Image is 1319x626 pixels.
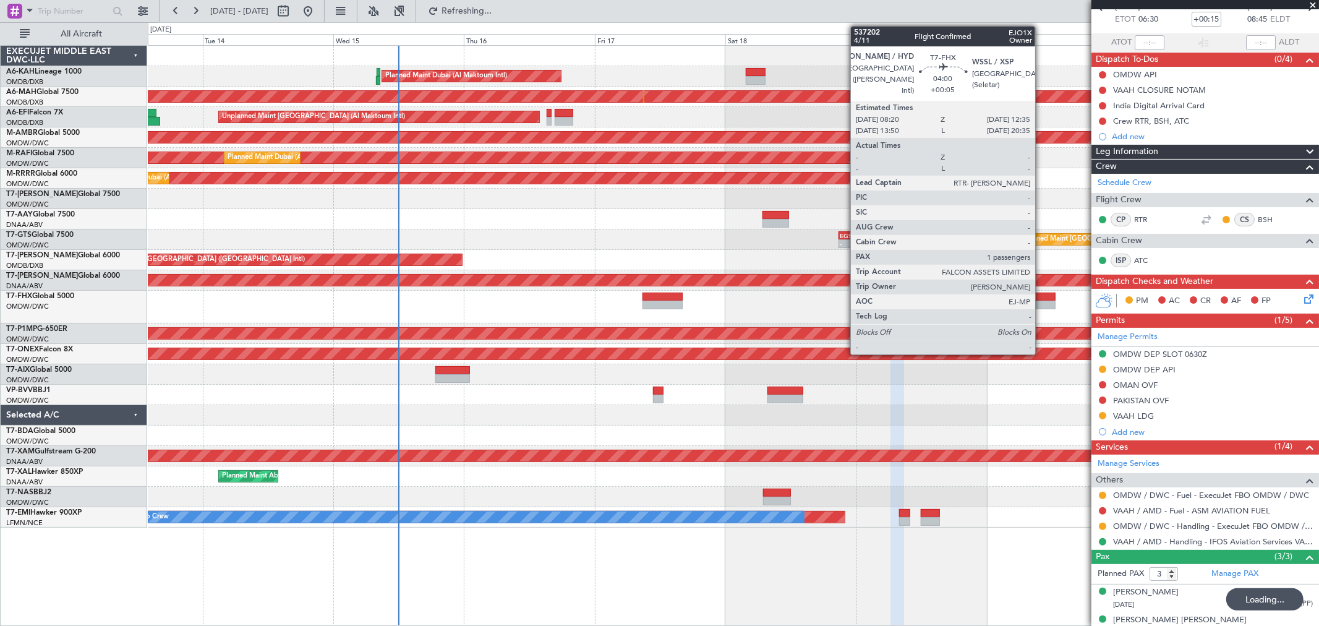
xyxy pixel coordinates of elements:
[1111,254,1131,267] div: ISP
[6,355,49,364] a: OMDW/DWC
[1023,230,1168,249] div: Planned Maint [GEOGRAPHIC_DATA] (Seletar)
[6,261,43,270] a: OMDB/DXB
[6,170,77,178] a: M-RRRRGlobal 6000
[1169,295,1180,307] span: AC
[595,34,725,45] div: Fri 17
[1096,53,1158,67] span: Dispatch To-Dos
[6,457,43,466] a: DNAA/ABV
[6,109,63,116] a: A6-EFIFalcon 7X
[6,98,43,107] a: OMDB/DXB
[203,34,333,45] div: Tue 14
[6,335,49,344] a: OMDW/DWC
[6,231,74,239] a: T7-GTSGlobal 7500
[1113,536,1313,547] a: VAAH / AMD - Handling - IFOS Aviation Services VAAH / AMD
[1111,213,1131,226] div: CP
[1096,193,1142,207] span: Flight Crew
[1113,586,1179,599] div: [PERSON_NAME]
[6,468,83,476] a: T7-XALHawker 850XP
[6,159,49,168] a: OMDW/DWC
[1258,214,1286,225] a: BSH
[6,272,78,280] span: T7-[PERSON_NAME]
[6,489,33,496] span: T7-NAS
[1261,295,1271,307] span: FP
[6,77,43,87] a: OMDB/DXB
[1113,100,1205,111] div: India Digital Arrival Card
[1113,600,1134,609] span: [DATE]
[6,427,75,435] a: T7-BDAGlobal 5000
[6,200,49,209] a: OMDW/DWC
[1113,85,1206,95] div: VAAH CLOSURE NOTAM
[1098,568,1144,580] label: Planned PAX
[1138,14,1158,26] span: 06:30
[1136,295,1148,307] span: PM
[6,387,33,394] span: VP-BVV
[1279,36,1299,49] span: ALDT
[1274,314,1292,327] span: (1/5)
[1234,213,1255,226] div: CS
[6,396,49,405] a: OMDW/DWC
[6,252,78,259] span: T7-[PERSON_NAME]
[1113,521,1313,531] a: OMDW / DWC - Handling - ExecuJet FBO OMDW / DWC
[6,118,43,127] a: OMDB/DXB
[422,1,497,21] button: Refreshing...
[1274,53,1292,66] span: (0/4)
[1211,568,1258,580] a: Manage PAX
[1113,490,1309,500] a: OMDW / DWC - Fuel - ExecuJet FBO OMDW / DWC
[385,67,507,85] div: Planned Maint Dubai (Al Maktoum Intl)
[6,302,49,311] a: OMDW/DWC
[6,387,51,394] a: VP-BVVBBJ1
[840,240,869,247] div: -
[6,272,120,280] a: T7-[PERSON_NAME]Global 6000
[14,24,134,44] button: All Aircraft
[6,211,33,218] span: T7-AAY
[1111,36,1132,49] span: ATOT
[6,211,75,218] a: T7-AAYGlobal 7500
[6,427,33,435] span: T7-BDA
[1096,440,1128,455] span: Services
[32,30,130,38] span: All Aircraft
[1113,364,1176,375] div: OMDW DEP API
[222,108,405,126] div: Unplanned Maint [GEOGRAPHIC_DATA] (Al Maktoum Intl)
[1096,145,1158,159] span: Leg Information
[1096,234,1142,248] span: Cabin Crew
[6,129,38,137] span: M-AMBR
[1112,427,1313,437] div: Add new
[1098,177,1151,189] a: Schedule Crew
[1096,314,1125,328] span: Permits
[856,34,987,45] div: Sun 19
[725,34,856,45] div: Sat 18
[1113,116,1189,126] div: Crew RTR, BSH, ATC
[6,150,74,157] a: M-RAFIGlobal 7500
[6,437,49,446] a: OMDW/DWC
[222,467,361,486] div: Planned Maint Abuja ([PERSON_NAME] Intl)
[1096,473,1123,487] span: Others
[6,468,32,476] span: T7-XAL
[98,251,305,269] div: Planned Maint [GEOGRAPHIC_DATA] ([GEOGRAPHIC_DATA] Intl)
[1231,295,1241,307] span: AF
[6,139,49,148] a: OMDW/DWC
[96,169,218,187] div: Planned Maint Dubai (Al Maktoum Intl)
[150,25,171,35] div: [DATE]
[1200,295,1211,307] span: CR
[869,240,899,247] div: -
[6,252,120,259] a: T7-[PERSON_NAME]Global 6000
[6,293,32,300] span: T7-FHX
[1096,550,1109,564] span: Pax
[6,346,39,353] span: T7-ONEX
[1113,411,1154,421] div: VAAH LDG
[6,241,49,250] a: OMDW/DWC
[6,366,72,374] a: T7-AIXGlobal 5000
[1274,550,1292,563] span: (3/3)
[6,325,67,333] a: T7-P1MPG-650ER
[1113,380,1158,390] div: OMAN OVF
[6,109,29,116] span: A6-EFI
[987,34,1117,45] div: Mon 20
[6,478,43,487] a: DNAA/ABV
[6,498,49,507] a: OMDW/DWC
[6,489,51,496] a: T7-NASBBJ2
[1135,35,1164,50] input: --:--
[6,88,79,96] a: A6-MAHGlobal 7500
[6,448,35,455] span: T7-XAM
[6,509,30,517] span: T7-EMI
[1098,458,1159,470] a: Manage Services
